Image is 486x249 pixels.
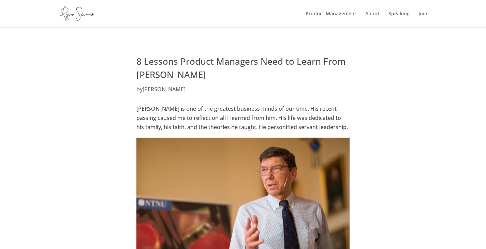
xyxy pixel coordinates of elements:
[418,11,427,27] a: Join
[388,11,410,27] a: Speaking
[143,85,186,93] a: [PERSON_NAME]
[136,85,349,94] p: by
[306,11,356,27] a: Product Management
[365,11,380,27] a: About
[60,6,94,21] img: ryanseamons.com
[136,104,349,138] p: [PERSON_NAME] is one of the greatest business minds of our time. His recent passing caused me to ...
[136,55,349,85] h1: 8 Lessons Product Managers Need to Learn From [PERSON_NAME]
